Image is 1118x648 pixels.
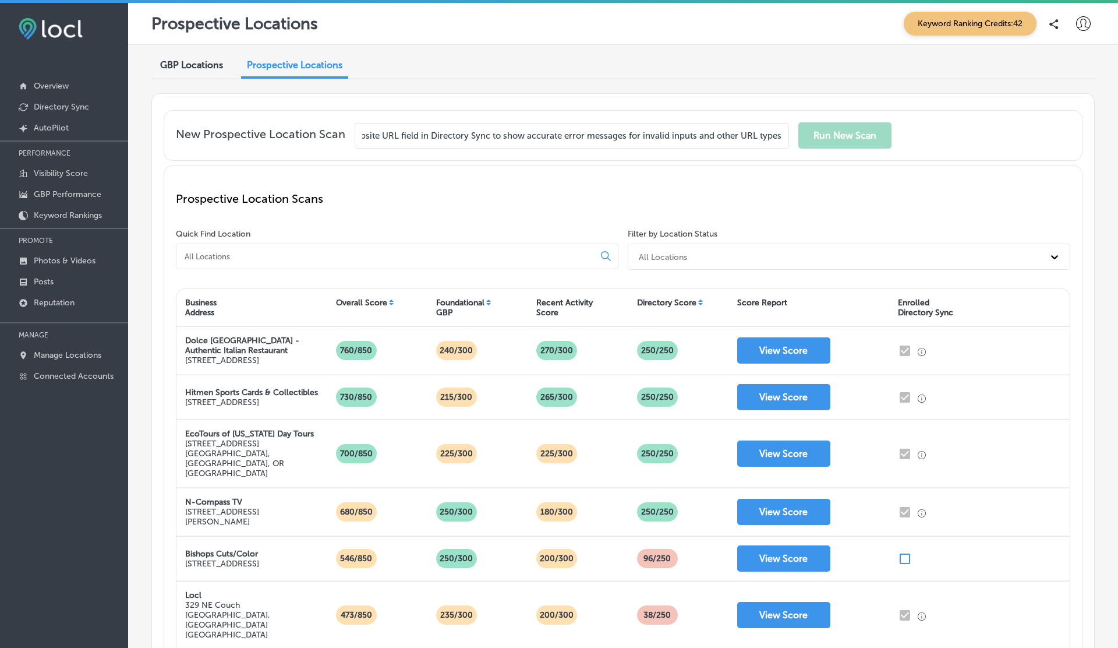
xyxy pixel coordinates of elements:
input: All Locations [183,251,592,262]
p: [STREET_ADDRESS] [185,559,259,569]
p: Prospective Locations [151,14,318,33]
p: [STREET_ADDRESS] [185,397,318,407]
p: GBP Performance [34,189,101,199]
p: 200/300 [535,605,578,625]
p: Overview [34,81,69,91]
p: 96 /250 [639,549,675,568]
strong: Dolce [GEOGRAPHIC_DATA] - Authentic Italian Restaurant [185,336,299,355]
span: GBP Locations [160,59,223,71]
p: 270/300 [536,341,578,360]
p: 38 /250 [639,605,675,625]
p: [STREET_ADDRESS] [GEOGRAPHIC_DATA], [GEOGRAPHIC_DATA], OR [GEOGRAPHIC_DATA] [185,439,319,478]
p: [STREET_ADDRESS] [185,355,319,365]
button: View Score [737,441,830,467]
p: 250 /250 [636,444,678,463]
button: View Score [737,545,830,572]
p: 215/300 [436,388,477,407]
p: 200/300 [535,549,578,568]
img: fda3e92497d09a02dc62c9cd864e3231.png [19,18,83,40]
label: Filter by Location Status [628,229,717,239]
p: Manage Locations [34,350,101,360]
button: View Score [737,384,830,410]
strong: Bishops Cuts/Color [185,549,258,559]
div: Score Report [737,298,787,308]
p: 700/850 [335,444,377,463]
button: View Score [737,602,830,628]
p: Posts [34,277,54,287]
strong: Locl [185,590,201,600]
p: 225/300 [536,444,578,463]
p: 250 /250 [636,388,678,407]
div: Recent Activity Score [536,298,593,318]
div: All Locations [639,252,687,262]
p: [STREET_ADDRESS][PERSON_NAME] [185,507,319,527]
p: 250/300 [435,549,477,568]
span: Prospective Locations [247,59,342,71]
label: Quick Find Location [176,229,250,239]
p: 329 NE Couch [GEOGRAPHIC_DATA], [GEOGRAPHIC_DATA] [GEOGRAPHIC_DATA] [185,600,319,640]
p: Directory Sync [34,102,89,112]
div: Enrolled Directory Sync [898,298,953,318]
p: 250 /250 [636,502,678,522]
p: 250/300 [435,502,477,522]
div: Overall Score [336,298,387,308]
p: 250 /250 [636,341,678,360]
p: 240/300 [435,341,477,360]
p: Photos & Videos [34,256,95,266]
p: 265/300 [536,388,578,407]
button: Run New Scan [798,122,891,149]
p: 730/850 [335,388,377,407]
p: 235/300 [436,605,477,625]
strong: Hitmen Sports Cards & Collectibles [185,388,318,397]
p: 225/300 [436,444,477,463]
p: Visibility Score [34,168,88,178]
p: Prospective Location Scans [176,192,1070,206]
p: New Prospective Location Scan [176,127,345,149]
p: 180/300 [536,502,578,522]
p: Connected Accounts [34,371,114,381]
div: Business Address [185,298,217,318]
strong: EcoTours of [US_STATE] Day Tours [185,429,314,439]
button: View Score [737,337,830,364]
span: Keyword Ranking Credits: 42 [904,12,1036,36]
p: 760/850 [335,341,377,360]
button: View Score [737,499,830,525]
p: 473/850 [336,605,377,625]
p: 680/850 [335,502,377,522]
input: Enter your business location [355,123,789,149]
p: Reputation [34,298,75,308]
p: AutoPilot [34,123,69,133]
div: Directory Score [637,298,696,308]
strong: N-Compass TV [185,497,242,507]
p: Keyword Rankings [34,210,102,220]
p: 546/850 [335,549,377,568]
div: Foundational GBP [436,298,484,318]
